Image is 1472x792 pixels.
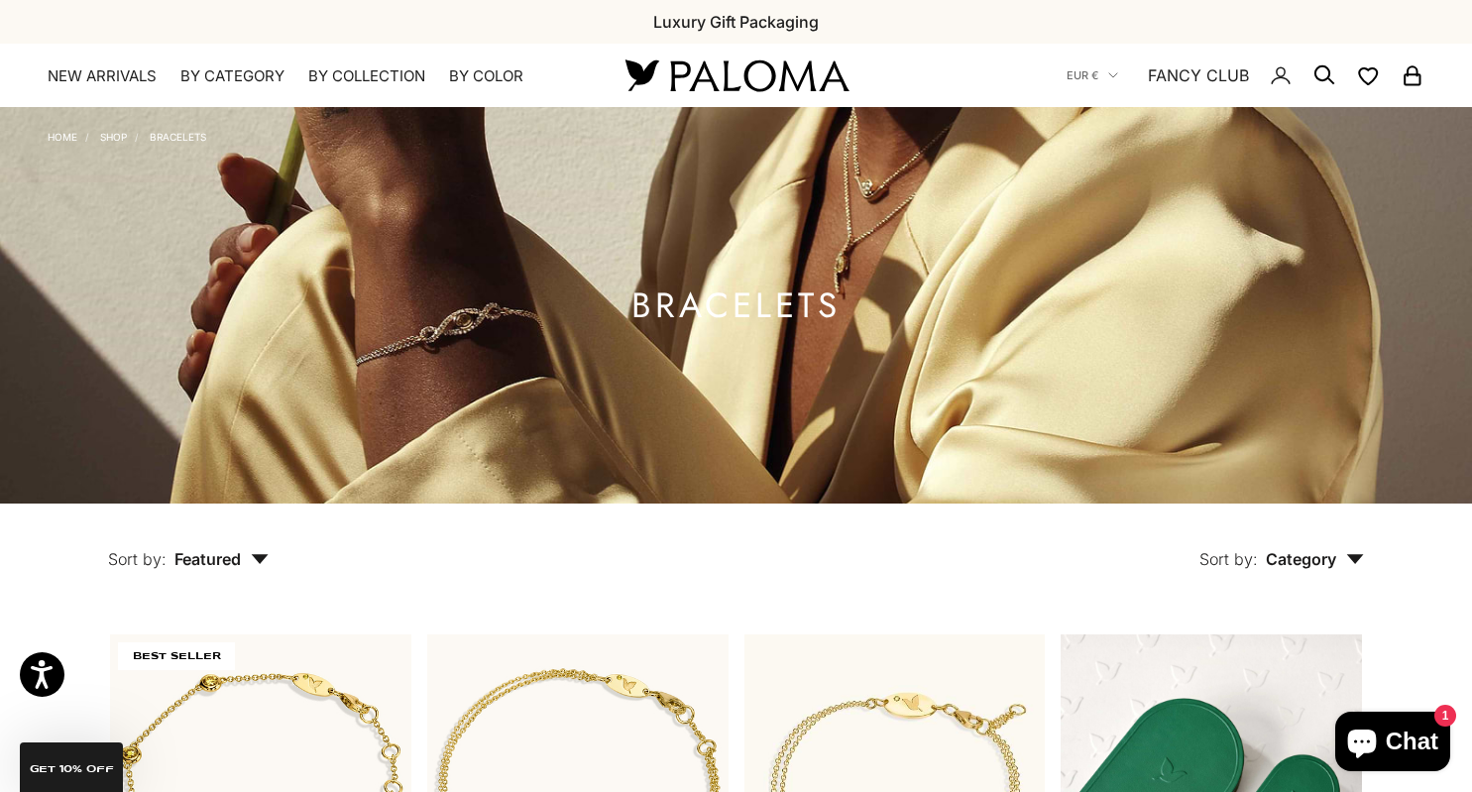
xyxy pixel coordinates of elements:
[180,66,284,86] summary: By Category
[631,293,841,318] h1: Bracelets
[108,549,167,569] span: Sort by:
[1067,66,1098,84] span: EUR €
[100,131,127,143] a: Shop
[48,131,77,143] a: Home
[1329,712,1456,776] inbox-online-store-chat: Shopify online store chat
[174,549,269,569] span: Featured
[449,66,523,86] summary: By Color
[1148,62,1249,88] a: FANCY CLUB
[30,764,114,774] span: GET 10% Off
[48,127,206,143] nav: Breadcrumb
[150,131,206,143] a: Bracelets
[118,642,235,670] span: BEST SELLER
[48,66,157,86] a: NEW ARRIVALS
[1154,504,1410,587] button: Sort by: Category
[1067,66,1118,84] button: EUR €
[308,66,425,86] summary: By Collection
[1266,549,1364,569] span: Category
[653,9,819,35] p: Luxury Gift Packaging
[20,742,123,792] div: GET 10% Off
[1199,549,1258,569] span: Sort by:
[48,66,578,86] nav: Primary navigation
[1067,44,1424,107] nav: Secondary navigation
[62,504,314,587] button: Sort by: Featured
